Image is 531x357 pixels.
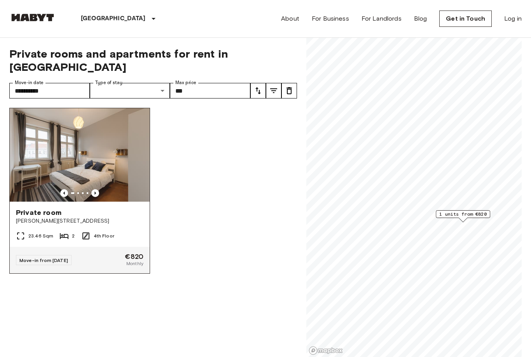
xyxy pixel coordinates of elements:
button: tune [250,83,266,98]
span: Private rooms and apartments for rent in [GEOGRAPHIC_DATA] [9,47,297,74]
span: Private room [16,208,61,217]
button: tune [281,83,297,98]
span: 2 [72,232,75,239]
label: Type of stay [95,79,122,86]
label: Max price [175,79,196,86]
a: Mapbox logo [309,346,343,355]
span: Move-in from [DATE] [19,257,68,263]
input: Choose date, selected date is 3 Sep 2025 [9,83,90,98]
p: [GEOGRAPHIC_DATA] [81,14,146,23]
img: Marketing picture of unit DE-01-267-001-02H [10,108,150,202]
span: 4th Floor [94,232,114,239]
span: [PERSON_NAME][STREET_ADDRESS] [16,217,143,225]
button: Previous image [91,189,99,197]
span: 23.46 Sqm [28,232,53,239]
span: €820 [125,253,143,260]
a: For Landlords [362,14,402,23]
span: Monthly [126,260,143,267]
button: tune [266,83,281,98]
img: Habyt [9,14,56,21]
a: Get in Touch [439,11,492,27]
a: About [281,14,299,23]
label: Move-in date [15,79,44,86]
a: Marketing picture of unit DE-01-267-001-02HPrevious imagePrevious imagePrivate room[PERSON_NAME][... [9,108,150,274]
a: Blog [414,14,427,23]
div: Map marker [436,210,490,222]
a: For Business [312,14,349,23]
span: 1 units from €820 [439,211,487,218]
button: Previous image [60,189,68,197]
a: Log in [504,14,522,23]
